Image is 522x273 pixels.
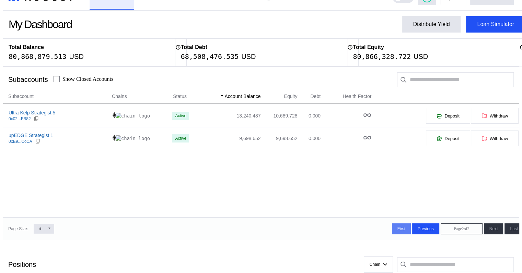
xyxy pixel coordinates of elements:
[471,108,519,124] button: Withdraw
[353,44,384,50] h2: Total Equity
[370,262,380,267] span: Chain
[426,108,470,124] button: Deposit
[397,226,405,231] span: First
[199,127,261,150] td: 9,698.652
[112,93,127,100] span: Chains
[510,226,518,231] span: Last
[484,223,503,234] button: Next
[284,93,297,100] span: Equity
[489,226,498,231] span: Next
[175,136,186,141] div: Active
[9,52,67,61] div: 80,868,879.513
[8,261,36,269] div: Positions
[364,256,393,273] button: Chain
[199,104,261,127] td: 13,240.487
[402,16,461,33] button: Distribute Yield
[454,226,469,232] span: Page 2 of 2
[224,93,260,100] span: Account Balance
[111,112,117,118] img: chain logo
[69,52,84,61] div: USD
[8,76,48,84] div: Subaccounts
[9,116,31,121] div: 0x02...FB82
[9,18,72,31] div: My Dashboard
[9,132,53,138] div: upEDGE Strategist 1
[426,130,470,147] button: Deposit
[353,52,411,61] div: 80,866,328.722
[471,130,519,147] button: Withdraw
[477,21,514,27] div: Loan Simulator
[8,93,34,100] span: Subaccount
[444,113,459,119] span: Deposit
[261,127,298,150] td: 9,698.652
[298,104,321,127] td: 0.000
[241,52,256,61] div: USD
[116,135,150,141] img: chain logo
[9,44,44,50] h2: Total Balance
[111,135,117,141] img: chain logo
[412,223,439,234] button: Previous
[181,44,207,50] h2: Total Debt
[413,21,450,27] div: Distribute Yield
[418,226,434,231] span: Previous
[181,52,239,61] div: 68,508,476.535
[173,93,187,100] span: Status
[8,226,28,231] div: Page Size:
[62,76,113,82] label: Show Closed Accounts
[444,136,459,141] span: Deposit
[261,104,298,127] td: 10,689.728
[343,93,371,100] span: Health Factor
[116,113,150,119] img: chain logo
[175,113,186,118] div: Active
[9,139,32,144] div: 0xE9...CcCA
[9,110,55,116] div: Ultra Kelp Strategist 5
[490,113,508,119] span: Withdraw
[490,136,508,141] span: Withdraw
[414,52,428,61] div: USD
[310,93,321,100] span: Debt
[392,223,411,234] button: First
[298,127,321,150] td: 0.000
